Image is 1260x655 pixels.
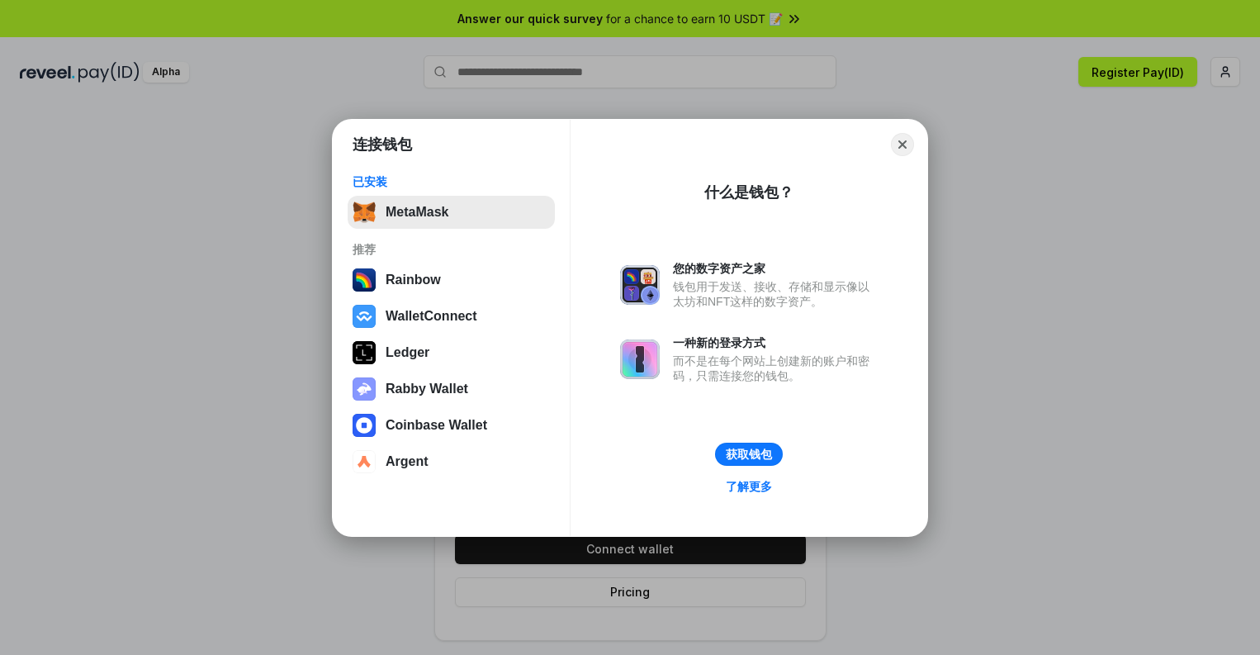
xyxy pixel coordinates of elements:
img: svg+xml,%3Csvg%20xmlns%3D%22http%3A%2F%2Fwww.w3.org%2F2000%2Fsvg%22%20width%3D%2228%22%20height%3... [353,341,376,364]
div: 而不是在每个网站上创建新的账户和密码，只需连接您的钱包。 [673,354,878,383]
div: Rainbow [386,273,441,287]
div: MetaMask [386,205,448,220]
button: 获取钱包 [715,443,783,466]
div: 一种新的登录方式 [673,335,878,350]
button: Argent [348,445,555,478]
img: svg+xml,%3Csvg%20xmlns%3D%22http%3A%2F%2Fwww.w3.org%2F2000%2Fsvg%22%20fill%3D%22none%22%20viewBox... [353,377,376,401]
button: WalletConnect [348,300,555,333]
div: 推荐 [353,242,550,257]
div: Argent [386,454,429,469]
img: svg+xml,%3Csvg%20fill%3D%22none%22%20height%3D%2233%22%20viewBox%3D%220%200%2035%2033%22%20width%... [353,201,376,224]
button: Rainbow [348,263,555,297]
img: svg+xml,%3Csvg%20width%3D%22120%22%20height%3D%22120%22%20viewBox%3D%220%200%20120%20120%22%20fil... [353,268,376,292]
img: svg+xml,%3Csvg%20xmlns%3D%22http%3A%2F%2Fwww.w3.org%2F2000%2Fsvg%22%20fill%3D%22none%22%20viewBox... [620,265,660,305]
div: Coinbase Wallet [386,418,487,433]
a: 了解更多 [716,476,782,497]
img: svg+xml,%3Csvg%20xmlns%3D%22http%3A%2F%2Fwww.w3.org%2F2000%2Fsvg%22%20fill%3D%22none%22%20viewBox... [620,339,660,379]
button: MetaMask [348,196,555,229]
button: Close [891,133,914,156]
div: Ledger [386,345,429,360]
div: 了解更多 [726,479,772,494]
img: svg+xml,%3Csvg%20width%3D%2228%22%20height%3D%2228%22%20viewBox%3D%220%200%2028%2028%22%20fill%3D... [353,305,376,328]
h1: 连接钱包 [353,135,412,154]
div: 什么是钱包？ [704,183,793,202]
button: Rabby Wallet [348,373,555,406]
div: 获取钱包 [726,447,772,462]
div: WalletConnect [386,309,477,324]
div: 钱包用于发送、接收、存储和显示像以太坊和NFT这样的数字资产。 [673,279,878,309]
button: Ledger [348,336,555,369]
img: svg+xml,%3Csvg%20width%3D%2228%22%20height%3D%2228%22%20viewBox%3D%220%200%2028%2028%22%20fill%3D... [353,414,376,437]
img: svg+xml,%3Csvg%20width%3D%2228%22%20height%3D%2228%22%20viewBox%3D%220%200%2028%2028%22%20fill%3D... [353,450,376,473]
div: Rabby Wallet [386,382,468,396]
div: 已安装 [353,174,550,189]
div: 您的数字资产之家 [673,261,878,276]
button: Coinbase Wallet [348,409,555,442]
